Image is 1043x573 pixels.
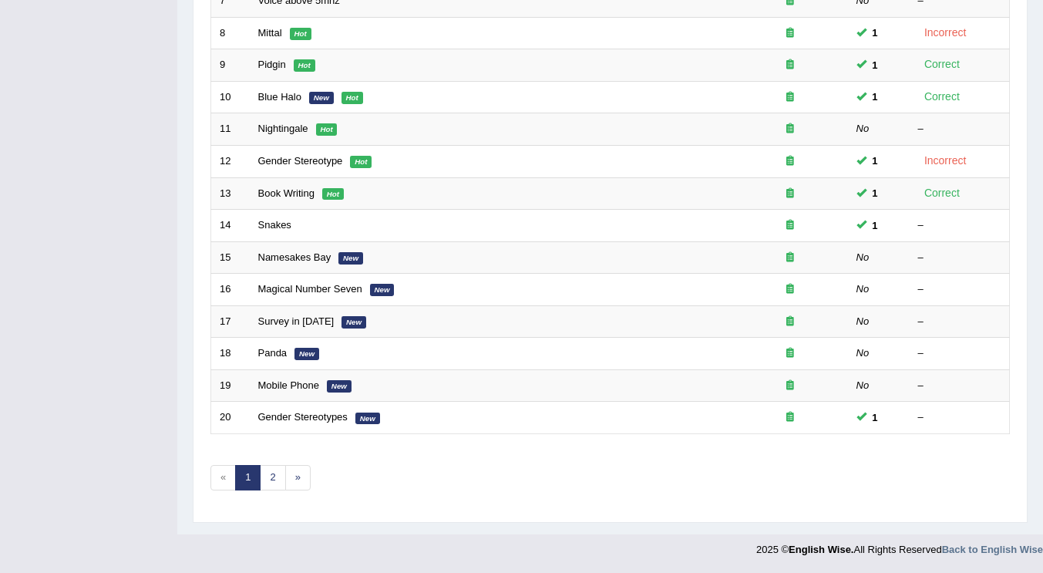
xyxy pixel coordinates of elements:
em: New [370,284,395,296]
td: 15 [211,241,250,274]
span: You can still take this question [866,153,884,169]
div: Exam occurring question [741,315,839,329]
a: » [285,465,311,490]
div: – [918,122,1001,137]
em: New [355,413,380,425]
a: Magical Number Seven [258,283,362,295]
a: Blue Halo [258,91,301,103]
div: – [918,251,1001,265]
a: 2 [260,465,285,490]
td: 20 [211,402,250,434]
a: Back to English Wise [942,544,1043,555]
a: Nightingale [258,123,308,134]
div: Exam occurring question [741,282,839,297]
div: Exam occurring question [741,346,839,361]
a: Pidgin [258,59,286,70]
div: Exam occurring question [741,187,839,201]
em: Hot [290,28,311,40]
td: 16 [211,274,250,306]
em: New [338,252,363,265]
span: You can still take this question [866,185,884,201]
td: 13 [211,177,250,210]
div: Exam occurring question [741,410,839,425]
td: 9 [211,49,250,82]
div: Correct [918,88,967,106]
span: You can still take this question [866,410,884,426]
strong: English Wise. [789,544,853,555]
em: No [856,315,870,327]
a: Gender Stereotype [258,155,343,167]
div: – [918,282,1001,297]
div: – [918,315,1001,329]
td: 8 [211,17,250,49]
div: Exam occurring question [741,26,839,41]
span: You can still take this question [866,217,884,234]
em: New [294,348,319,360]
em: No [856,123,870,134]
em: No [856,283,870,295]
span: « [210,465,236,490]
a: Mobile Phone [258,379,320,391]
div: Exam occurring question [741,154,839,169]
div: Correct [918,56,967,73]
em: Hot [316,123,338,136]
td: 11 [211,113,250,146]
div: – [918,218,1001,233]
a: 1 [235,465,261,490]
span: You can still take this question [866,89,884,105]
td: 19 [211,369,250,402]
em: No [856,347,870,359]
div: Exam occurring question [741,251,839,265]
div: – [918,379,1001,393]
a: Mittal [258,27,282,39]
a: Survey in [DATE] [258,315,335,327]
a: Panda [258,347,288,359]
em: New [341,316,366,329]
div: Correct [918,184,967,202]
div: 2025 © All Rights Reserved [756,534,1043,557]
a: Gender Stereotypes [258,411,348,423]
div: Exam occurring question [741,90,839,105]
div: Incorrect [918,152,973,170]
div: Exam occurring question [741,379,839,393]
em: New [327,380,352,393]
td: 10 [211,81,250,113]
span: You can still take this question [866,57,884,73]
td: 17 [211,305,250,338]
em: New [309,92,334,104]
em: No [856,379,870,391]
td: 12 [211,145,250,177]
td: 14 [211,210,250,242]
a: Snakes [258,219,291,231]
div: Exam occurring question [741,218,839,233]
div: – [918,410,1001,425]
em: Hot [294,59,315,72]
a: Book Writing [258,187,315,199]
em: Hot [341,92,363,104]
span: You can still take this question [866,25,884,41]
div: Exam occurring question [741,122,839,137]
em: Hot [322,188,344,201]
em: Hot [350,156,372,168]
td: 18 [211,338,250,370]
em: No [856,251,870,263]
div: Incorrect [918,24,973,42]
div: – [918,346,1001,361]
a: Namesakes Bay [258,251,331,263]
div: Exam occurring question [741,58,839,72]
